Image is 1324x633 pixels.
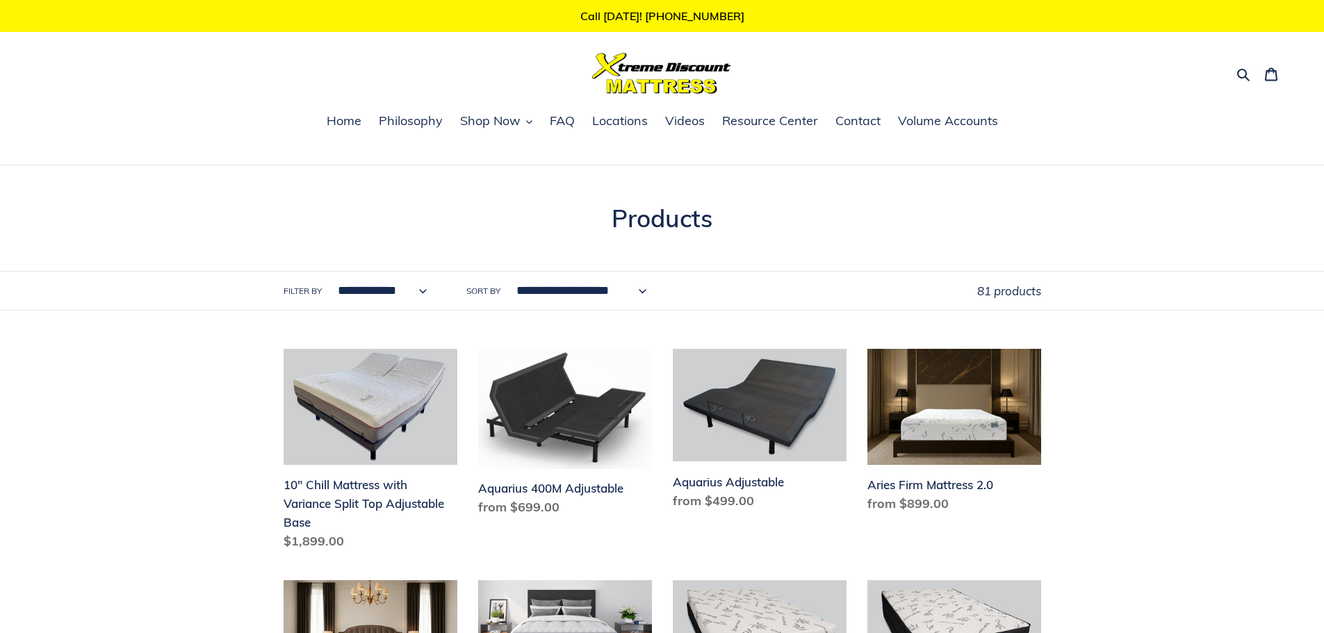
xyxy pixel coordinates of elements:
a: Aquarius 400M Adjustable [478,349,652,522]
a: Volume Accounts [891,111,1005,132]
span: 81 products [977,283,1041,298]
a: 10" Chill Mattress with Variance Split Top Adjustable Base [284,349,457,556]
span: Volume Accounts [898,113,998,129]
label: Sort by [466,285,500,297]
span: Philosophy [379,113,443,129]
img: Xtreme Discount Mattress [592,53,731,94]
a: Aries Firm Mattress 2.0 [867,349,1041,518]
span: Shop Now [460,113,521,129]
a: Aquarius Adjustable [673,349,847,515]
span: Contact [835,113,881,129]
a: Videos [658,111,712,132]
a: Locations [585,111,655,132]
a: FAQ [543,111,582,132]
a: Philosophy [372,111,450,132]
span: Resource Center [722,113,818,129]
a: Resource Center [715,111,825,132]
a: Contact [828,111,888,132]
span: Locations [592,113,648,129]
span: FAQ [550,113,575,129]
span: Products [612,203,712,233]
label: Filter by [284,285,322,297]
button: Shop Now [453,111,539,132]
span: Home [327,113,361,129]
a: Home [320,111,368,132]
span: Videos [665,113,705,129]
